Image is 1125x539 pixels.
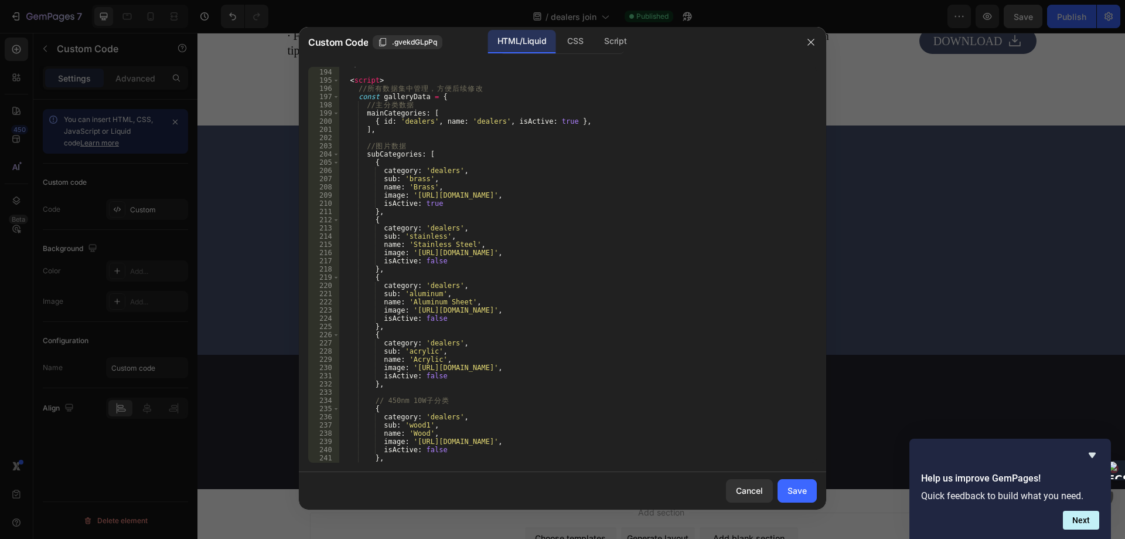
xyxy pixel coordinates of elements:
[308,454,339,462] div: 241
[1085,448,1099,462] button: Hide survey
[921,490,1099,501] p: Quick feedback to build what you need.
[1063,511,1099,530] button: Next question
[736,484,763,497] div: Cancel
[436,473,492,486] span: Add section
[308,84,339,93] div: 196
[595,30,636,53] div: Script
[308,126,339,134] div: 201
[308,76,339,84] div: 195
[778,479,817,503] button: Save
[373,35,442,49] button: .gvekdGLpPq
[308,339,339,347] div: 227
[308,323,339,331] div: 225
[308,265,339,273] div: 218
[308,331,339,339] div: 226
[308,364,339,372] div: 230
[308,208,339,216] div: 211
[308,396,339,405] div: 234
[308,388,339,396] div: 233
[308,405,339,413] div: 235
[726,479,773,503] button: Cancel
[308,117,339,126] div: 200
[736,2,805,15] span: DOWNLOAD
[308,224,339,232] div: 213
[308,355,339,364] div: 229
[558,30,592,53] div: CSS
[308,150,339,158] div: 204
[337,499,408,511] div: Choose templates
[308,282,339,290] div: 220
[308,183,339,191] div: 208
[429,499,491,511] div: Generate layout
[308,199,339,208] div: 210
[308,347,339,355] div: 228
[921,472,1099,486] h2: Help us improve GemPages!
[308,314,339,323] div: 224
[921,448,1099,530] div: Help us improve GemPages!
[308,191,339,199] div: 209
[308,158,339,167] div: 205
[308,306,339,314] div: 223
[308,421,339,429] div: 237
[787,484,807,497] div: Save
[308,101,339,109] div: 198
[308,93,339,101] div: 197
[308,290,339,298] div: 221
[308,35,368,49] span: Custom Code
[308,232,339,240] div: 214
[516,499,587,511] div: Add blank section
[308,216,339,224] div: 212
[308,175,339,183] div: 207
[308,298,339,306] div: 222
[308,462,339,470] div: 242
[308,249,339,257] div: 216
[392,37,437,48] span: .gvekdGLpPq
[308,380,339,388] div: 232
[308,109,339,117] div: 199
[308,438,339,446] div: 239
[308,273,339,282] div: 219
[308,167,339,175] div: 206
[308,413,339,421] div: 236
[308,142,339,150] div: 203
[308,257,339,265] div: 217
[308,429,339,438] div: 238
[308,446,339,454] div: 240
[488,30,555,53] div: HTML/Liquid
[308,68,339,76] div: 194
[308,372,339,380] div: 231
[308,134,339,142] div: 202
[308,240,339,249] div: 215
